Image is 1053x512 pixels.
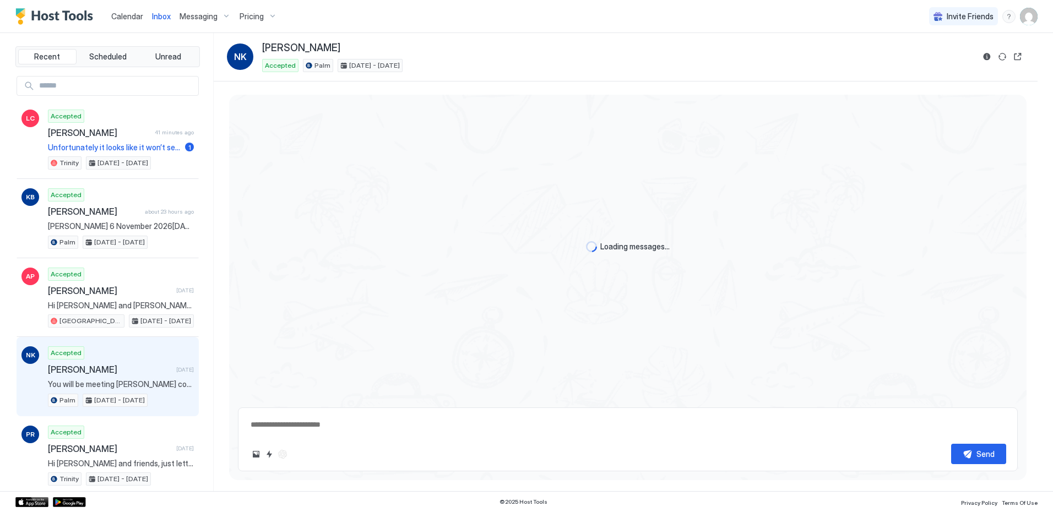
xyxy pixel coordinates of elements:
[240,12,264,21] span: Pricing
[188,143,191,151] span: 1
[349,61,400,70] span: [DATE] - [DATE]
[26,192,35,202] span: KB
[961,496,997,508] a: Privacy Policy
[234,50,247,63] span: NK
[59,158,79,168] span: Trinity
[176,366,194,373] span: [DATE]
[249,448,263,461] button: Upload image
[26,350,35,360] span: NK
[94,237,145,247] span: [DATE] - [DATE]
[48,301,194,311] span: Hi [PERSON_NAME] and [PERSON_NAME] We are an older couple who are attending a lunch reunion with ...
[48,143,181,152] span: Unfortunately it looks like it won’t sell for our price. We don’t need to sell we are getting lot...
[59,316,122,326] span: [GEOGRAPHIC_DATA]
[59,237,75,247] span: Palm
[176,287,194,294] span: [DATE]
[48,364,172,375] span: [PERSON_NAME]
[48,285,172,296] span: [PERSON_NAME]
[947,12,994,21] span: Invite Friends
[262,42,340,55] span: [PERSON_NAME]
[1020,8,1038,25] div: User profile
[26,429,35,439] span: PR
[48,221,194,231] span: [PERSON_NAME] 6 November 2026[DATE]AUD 1151.65AUD 1151.65315:0009:30Luxury [GEOGRAPHIC_DATA], Poo...
[111,10,143,22] a: Calendar
[176,445,194,452] span: [DATE]
[51,111,82,121] span: Accepted
[180,12,218,21] span: Messaging
[51,348,82,358] span: Accepted
[145,208,194,215] span: about 23 hours ago
[94,395,145,405] span: [DATE] - [DATE]
[500,498,547,505] span: © 2025 Host Tools
[140,316,191,326] span: [DATE] - [DATE]
[51,190,82,200] span: Accepted
[586,241,597,252] div: loading
[1002,499,1038,506] span: Terms Of Use
[976,448,995,460] div: Send
[265,61,296,70] span: Accepted
[48,459,194,469] span: Hi [PERSON_NAME] and friends, just letting you know that the Esplanade access will be closed unti...
[51,269,82,279] span: Accepted
[35,77,198,95] input: Input Field
[1002,10,1016,23] div: menu
[53,497,86,507] a: Google Play Store
[59,395,75,405] span: Palm
[996,50,1009,63] button: Sync reservation
[152,12,171,21] span: Inbox
[51,427,82,437] span: Accepted
[79,49,137,64] button: Scheduled
[314,61,330,70] span: Palm
[155,129,194,136] span: 41 minutes ago
[15,8,98,25] a: Host Tools Logo
[97,158,148,168] span: [DATE] - [DATE]
[15,46,200,67] div: tab-group
[89,52,127,62] span: Scheduled
[951,444,1006,464] button: Send
[152,10,171,22] a: Inbox
[1002,496,1038,508] a: Terms Of Use
[111,12,143,21] span: Calendar
[18,49,77,64] button: Recent
[34,52,60,62] span: Recent
[961,499,997,506] span: Privacy Policy
[48,127,150,138] span: [PERSON_NAME]
[15,497,48,507] a: App Store
[263,448,276,461] button: Quick reply
[980,50,994,63] button: Reservation information
[26,113,35,123] span: LC
[59,474,79,484] span: Trinity
[48,443,172,454] span: [PERSON_NAME]
[26,271,35,281] span: AP
[1011,50,1024,63] button: Open reservation
[155,52,181,62] span: Unread
[97,474,148,484] span: [DATE] - [DATE]
[48,379,194,389] span: You will be meeting [PERSON_NAME] confirm arrival 3.00 have a glorious in port
[139,49,197,64] button: Unread
[600,242,670,252] span: Loading messages...
[48,206,140,217] span: [PERSON_NAME]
